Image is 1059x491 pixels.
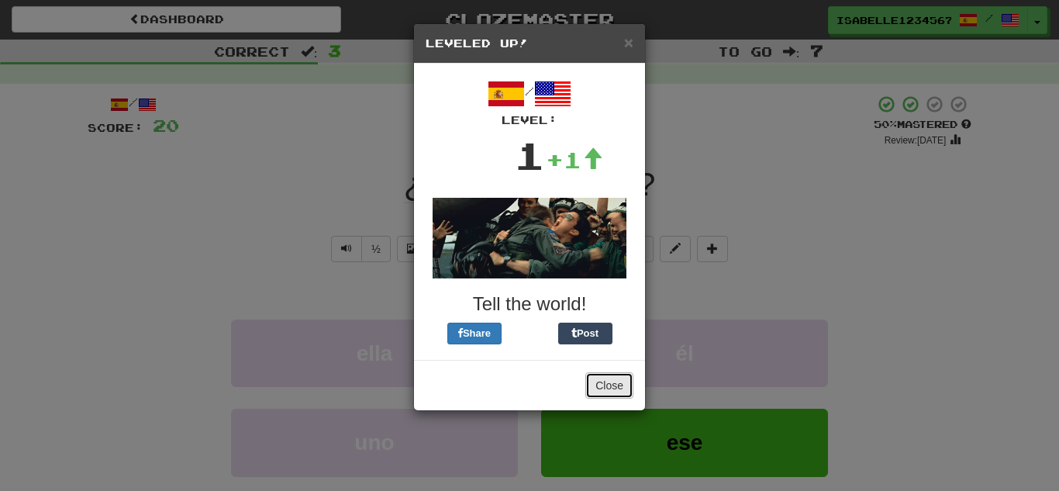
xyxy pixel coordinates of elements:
h3: Tell the world! [426,294,633,314]
div: 1 [514,128,546,182]
button: Post [558,323,612,344]
div: Level: [426,112,633,128]
img: topgun-769e91374289d1a7cee4bdcce2229f64f1fa97f7cbbef9a35b896cb17c9c8419.gif [433,198,626,278]
div: / [426,75,633,128]
h5: Leveled Up! [426,36,633,51]
span: × [624,33,633,51]
button: Close [585,372,633,399]
button: Close [624,34,633,50]
button: Share [447,323,502,344]
iframe: X Post Button [502,323,558,344]
div: +1 [546,144,603,175]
